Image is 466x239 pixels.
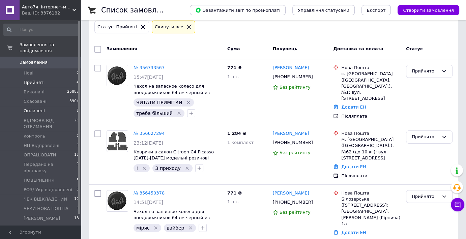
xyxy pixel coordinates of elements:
[107,130,128,152] a: Фото товару
[24,80,45,86] span: Прийняті
[101,6,170,14] h1: Список замовлень
[74,152,79,158] span: 15
[20,42,81,54] span: Замовлення та повідомлення
[24,152,56,158] span: ОПРАЦЮВАТИ
[107,46,137,51] span: Замовлення
[24,118,74,130] span: ВІДМОВА ВІД ОТРИМАННЯ
[24,70,33,76] span: Нові
[227,131,246,136] span: 1 284 ₴
[96,24,139,31] div: Статус: Прийняті
[412,193,439,200] div: Прийнято
[136,111,173,116] span: треба більший
[107,65,128,86] a: Фото товару
[3,24,80,36] input: Пошук
[341,173,401,179] div: Післяплата
[412,68,439,75] div: Прийнято
[361,5,391,15] button: Експорт
[341,164,366,169] a: Додати ЕН
[134,140,163,146] span: 23:12[DATE]
[77,108,79,114] span: 1
[195,7,280,13] span: Завантажити звіт по пром-оплаті
[341,113,401,119] div: Післяплата
[77,133,79,139] span: 2
[24,206,68,212] span: ЧЕКИ НОВА ПОШТА
[341,130,401,137] div: Нова Пошта
[333,46,383,51] span: Доставка та оплата
[24,215,60,221] span: [PERSON_NAME]
[176,111,182,116] svg: Видалити мітку
[398,5,459,15] button: Створити замовлення
[107,132,128,151] img: Фото товару
[134,74,163,80] span: 15:47[DATE]
[227,65,242,70] span: 771 ₴
[24,108,45,114] span: Оплачені
[74,215,79,221] span: 13
[134,65,165,70] a: № 356733567
[391,7,459,12] a: Створити замовлення
[341,137,401,161] div: м. [GEOGRAPHIC_DATA] ([GEOGRAPHIC_DATA].), №62 (до 10 кг): вул. [STREET_ADDRESS]
[280,150,311,155] span: Без рейтингу
[77,143,79,149] span: 0
[134,209,217,233] a: Чехол на запасное колесо для внедорожников 64 см черный из экокожи Kegel-Blazusiak 5-3451-244-4010
[24,177,55,183] span: ПОВЕРНЕННЯ
[367,8,386,13] span: Експорт
[292,5,355,15] button: Управління статусами
[451,198,464,211] button: Чат з покупцем
[134,200,163,205] span: 14:51[DATE]
[136,225,149,231] span: міряє
[184,166,190,171] svg: Видалити мітку
[24,133,45,139] span: контроль
[227,140,254,145] span: 1 комплект
[107,190,128,212] a: Фото товару
[227,46,240,51] span: Cума
[227,199,239,204] span: 1 шт.
[273,65,309,71] a: [PERSON_NAME]
[142,166,147,171] svg: Видалити мітку
[134,131,165,136] a: № 356627294
[24,89,45,95] span: Виконані
[341,71,401,101] div: с. [GEOGRAPHIC_DATA] ([GEOGRAPHIC_DATA], [GEOGRAPHIC_DATA].), №1: вул. [STREET_ADDRESS]
[77,80,79,86] span: 4
[134,190,165,196] a: № 356450378
[273,140,313,145] span: [PHONE_NUMBER]
[74,118,79,130] span: 25
[77,187,79,193] span: 0
[24,143,59,149] span: НП Відправлені
[155,166,180,171] span: З приходу
[24,161,77,174] span: Передано на відправку
[24,98,47,104] span: Скасовані
[188,225,193,231] svg: Видалити мітку
[227,74,239,79] span: 1 шт.
[77,70,79,76] span: 0
[107,66,128,85] img: Фото товару
[136,100,182,105] span: ЧИТАТИ ПРИМІТКИ
[77,177,79,183] span: 3
[77,161,79,174] span: 0
[167,225,184,231] span: вайбер
[186,100,191,105] svg: Видалити мітку
[280,85,311,90] span: Без рейтингу
[341,104,366,110] a: Додати ЕН
[22,10,81,16] div: Ваш ID: 3376182
[24,196,67,202] span: ЧЕК ВІДКЛАДЕНИЙ
[341,196,401,227] div: Білозерське ([STREET_ADDRESS]: [GEOGRAPHIC_DATA]. [PERSON_NAME] (Гірнича) 1а
[77,206,79,212] span: 0
[298,8,349,13] span: Управління статусами
[134,149,214,167] a: Коврики в салон Citroen C4 Picasso [DATE]-[DATE] модельні резинові Frogum El-Toro 200636
[24,187,72,193] span: РОЗ/ Укр відправлені
[273,200,313,205] span: [PHONE_NUMBER]
[341,65,401,71] div: Нова Пошта
[273,46,297,51] span: Покупець
[107,191,128,210] img: Фото товару
[134,84,217,108] span: Чехол на запасное колесо для внедорожников 64 см черный из экокожи Kegel-Blazusiak 5-3451-244-4010
[74,196,79,202] span: 10
[153,225,158,231] svg: Видалити мітку
[22,4,72,10] span: Авто7я. Інтернет-магазин автотоварів avto7ya.com.ua
[136,166,138,171] span: !
[406,46,423,51] span: Статус
[280,210,311,215] span: Без рейтингу
[153,24,185,31] div: Cкинути все
[273,130,309,137] a: [PERSON_NAME]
